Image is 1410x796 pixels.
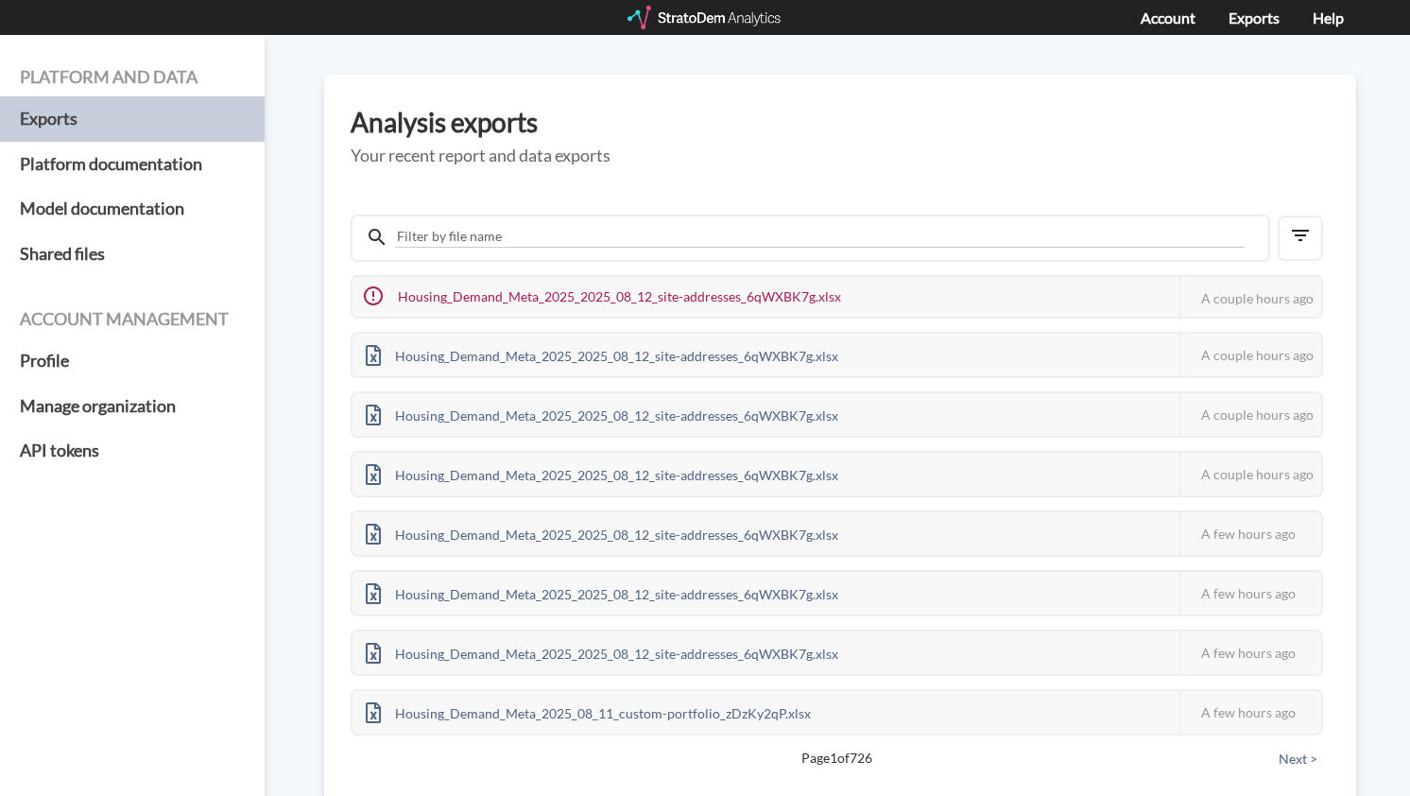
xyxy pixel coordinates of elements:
div: Housing_Demand_Meta_2025_2025_08_12_site-addresses_6qWXBK7g.xlsx [352,393,851,436]
a: Account [1141,9,1195,26]
a: Manage organization [20,384,245,429]
div: A couple hours ago [1179,393,1321,436]
a: Shared files [20,232,245,277]
a: Housing_Demand_Meta_2025_2025_08_12_site-addresses_6qWXBK7g.xlsx [352,583,851,599]
div: A few hours ago [1179,632,1321,674]
a: Help [1313,9,1344,26]
div: Housing_Demand_Meta_2025_08_11_custom-portfolio_zDzKy2qP.xlsx [352,691,824,734]
a: API tokens [20,428,245,474]
a: Housing_Demand_Meta_2025_2025_08_12_site-addresses_6qWXBK7g.xlsx [352,345,851,361]
div: Housing_Demand_Meta_2025_2025_08_12_site-addresses_6qWXBK7g.xlsx [352,453,851,495]
div: A couple hours ago [1179,277,1321,320]
a: Exports [20,96,245,142]
button: Next > [1273,749,1323,770]
a: Profile [20,338,245,384]
h4: Platform and data [20,68,245,87]
h3: Analysis exports [351,108,1330,137]
div: Housing_Demand_Meta_2025_2025_08_12_site-addresses_6qWXBK7g.xlsx [352,632,851,674]
a: Housing_Demand_Meta_2025_2025_08_12_site-addresses_6qWXBK7g.xlsx [352,524,851,540]
a: Exports [1229,9,1280,26]
a: Housing_Demand_Meta_2025_2025_08_12_site-addresses_6qWXBK7g.xlsx [352,405,851,421]
div: A couple hours ago [1179,334,1321,376]
h5: Your recent report and data exports [351,147,1330,165]
div: Housing_Demand_Meta_2025_2025_08_12_site-addresses_6qWXBK7g.xlsx [352,334,851,376]
a: Platform documentation [20,142,245,187]
a: Housing_Demand_Meta_2025_08_11_custom-portfolio_zDzKy2qP.xlsx [352,702,824,718]
a: Housing_Demand_Meta_2025_2025_08_12_site-addresses_6qWXBK7g.xlsx [352,464,851,480]
a: Housing_Demand_Meta_2025_2025_08_12_site-addresses_6qWXBK7g.xlsx [352,643,851,659]
div: A few hours ago [1179,691,1321,734]
div: Housing_Demand_Meta_2025_2025_08_12_site-addresses_6qWXBK7g.xlsx [352,512,851,555]
div: Housing_Demand_Meta_2025_2025_08_12_site-addresses_6qWXBK7g.xlsx [352,572,851,614]
div: A few hours ago [1179,512,1321,555]
div: Housing_Demand_Meta_2025_2025_08_12_site-addresses_6qWXBK7g.xlsx [352,277,854,317]
input: Filter by file name [395,226,1245,248]
a: Model documentation [20,186,245,232]
div: A couple hours ago [1179,453,1321,495]
span: Page 1 of 726 [417,749,1257,768]
h4: Account management [20,310,245,329]
div: A few hours ago [1179,572,1321,614]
